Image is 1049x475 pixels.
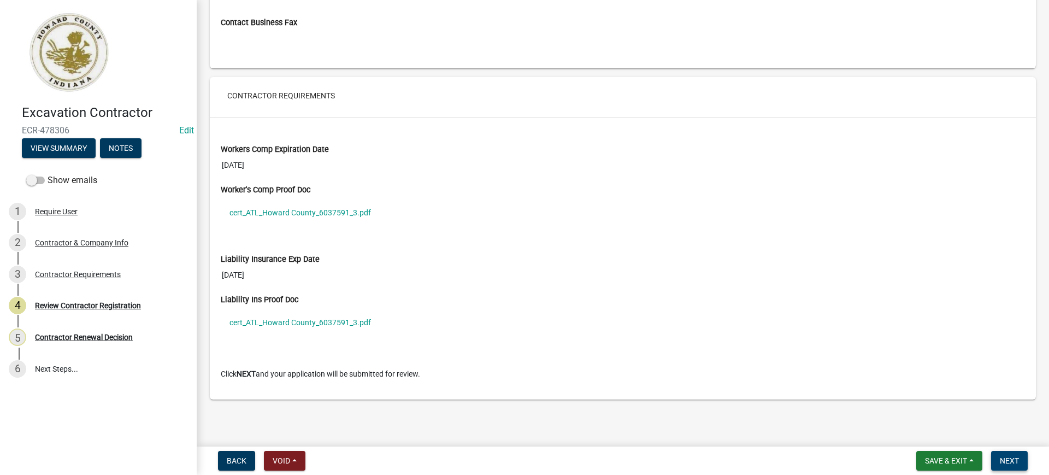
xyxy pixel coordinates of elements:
[22,144,96,153] wm-modal-confirm: Summary
[9,266,26,283] div: 3
[9,203,26,220] div: 1
[221,186,311,194] label: Worker's Comp Proof Doc
[218,451,255,471] button: Back
[221,200,1025,225] a: cert_ATL_Howard County_6037591_3.pdf
[1000,456,1019,465] span: Next
[9,360,26,378] div: 6
[916,451,982,471] button: Save & Exit
[221,256,320,263] label: Liability Insurance Exp Date
[221,296,299,304] label: Liability Ins Proof Doc
[221,310,1025,335] a: cert_ATL_Howard County_6037591_3.pdf
[22,125,175,136] span: ECR-478306
[227,456,246,465] span: Back
[991,451,1028,471] button: Next
[219,86,344,105] button: Contractor Requirements
[925,456,967,465] span: Save & Exit
[273,456,290,465] span: Void
[35,208,78,215] div: Require User
[35,333,133,341] div: Contractor Renewal Decision
[221,146,329,154] label: Workers Comp Expiration Date
[237,370,256,378] strong: NEXT
[9,234,26,251] div: 2
[26,174,97,187] label: Show emails
[9,297,26,314] div: 4
[179,125,194,136] wm-modal-confirm: Edit Application Number
[9,329,26,346] div: 5
[221,19,297,27] label: Contact Business Fax
[22,105,188,121] h4: Excavation Contractor
[221,368,1025,380] p: Click and your application will be submitted for review.
[100,144,142,153] wm-modal-confirm: Notes
[264,451,305,471] button: Void
[100,138,142,158] button: Notes
[179,125,194,136] a: Edit
[35,271,121,278] div: Contractor Requirements
[22,11,115,93] img: Howard County, Indiana
[22,138,96,158] button: View Summary
[35,239,128,247] div: Contractor & Company Info
[35,302,141,309] div: Review Contractor Registration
